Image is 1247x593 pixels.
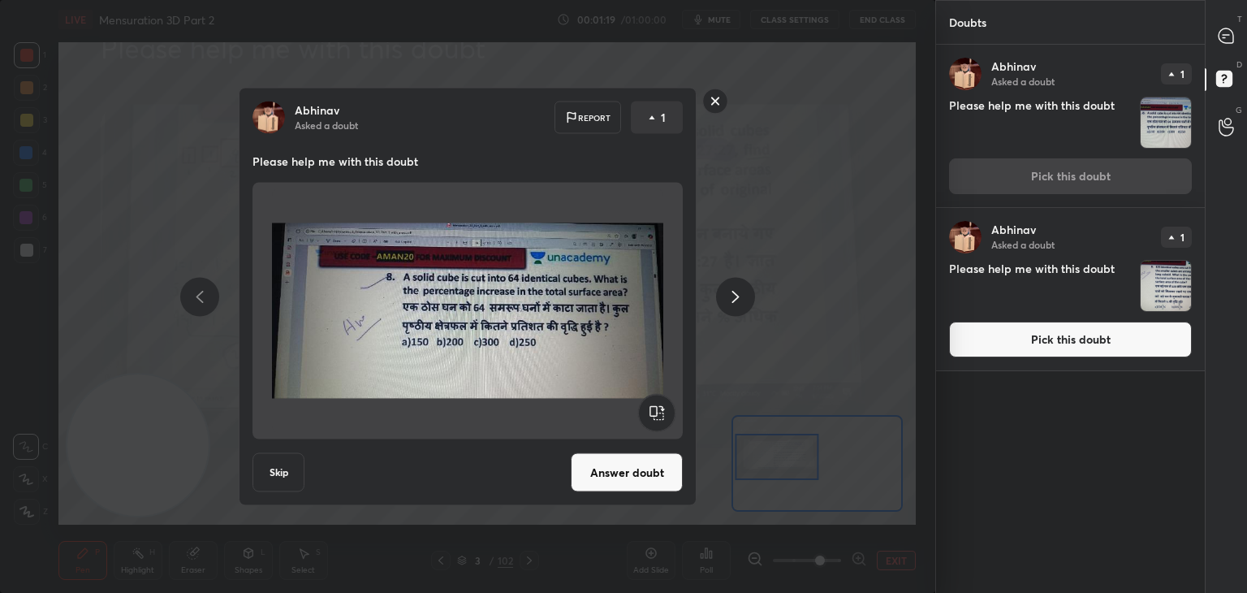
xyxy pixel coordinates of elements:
[661,110,666,126] p: 1
[1180,232,1184,242] p: 1
[1237,13,1242,25] p: T
[1180,69,1184,79] p: 1
[272,189,663,433] img: 1756899148OZBWXV.JPEG
[295,119,358,132] p: Asked a doubt
[949,58,982,90] img: eb3fd125d02749659d234ba3bc1c00e6.jpg
[571,453,683,492] button: Answer doubt
[949,322,1192,357] button: Pick this doubt
[949,221,982,253] img: eb3fd125d02749659d234ba3bc1c00e6.jpg
[949,97,1133,149] h4: Please help me with this doubt
[1236,104,1242,116] p: G
[252,102,285,134] img: eb3fd125d02749659d234ba3bc1c00e6.jpg
[554,102,621,134] div: Report
[252,154,683,170] p: Please help me with this doubt
[1141,261,1191,311] img: 1756899136IYY29B.JPEG
[936,1,999,44] p: Doubts
[1141,97,1191,148] img: 1756899148OZBWXV.JPEG
[991,75,1055,88] p: Asked a doubt
[252,453,304,492] button: Skip
[991,223,1036,236] p: Abhinav
[991,60,1036,73] p: Abhinav
[991,238,1055,251] p: Asked a doubt
[949,260,1133,312] h4: Please help me with this doubt
[1236,58,1242,71] p: D
[295,104,339,117] p: Abhinav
